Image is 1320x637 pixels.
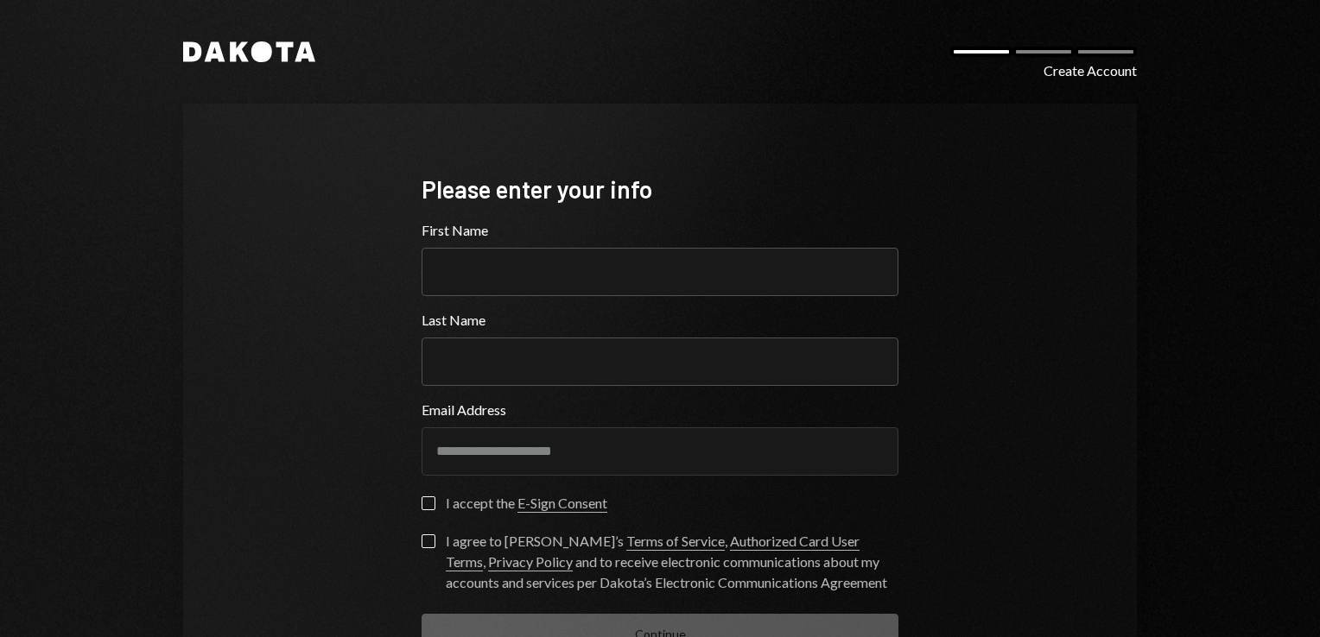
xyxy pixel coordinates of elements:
div: Please enter your info [422,173,898,206]
a: Authorized Card User Terms [446,533,860,571]
button: I agree to [PERSON_NAME]’s Terms of Service, Authorized Card User Terms, Privacy Policy and to re... [422,534,435,548]
label: First Name [422,220,898,241]
div: I agree to [PERSON_NAME]’s , , and to receive electronic communications about my accounts and ser... [446,531,898,593]
label: Email Address [422,400,898,420]
a: Privacy Policy [488,553,573,571]
button: I accept the E-Sign Consent [422,496,435,510]
div: I accept the [446,493,607,514]
div: Create Account [1044,60,1137,81]
label: Last Name [422,310,898,331]
a: Terms of Service [626,533,725,551]
a: E-Sign Consent [517,495,607,513]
